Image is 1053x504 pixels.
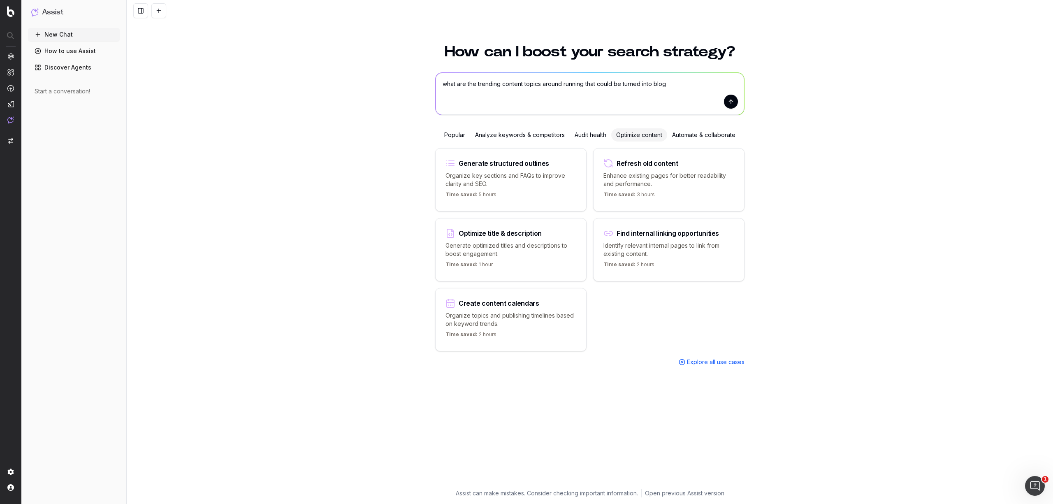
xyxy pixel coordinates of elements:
[445,311,576,328] p: Organize topics and publishing timelines based on keyword trends.
[445,261,493,271] p: 1 hour
[470,128,570,142] div: Analyze keywords & competitors
[603,191,655,201] p: 3 hours
[7,85,14,92] img: Activation
[435,44,745,59] h1: How can I boost your search strategy?
[459,160,549,167] div: Generate structured outlines
[445,331,496,341] p: 2 hours
[439,128,470,142] div: Popular
[445,261,478,267] span: Time saved:
[445,191,496,201] p: 5 hours
[7,116,14,123] img: Assist
[42,7,63,18] h1: Assist
[603,191,636,197] span: Time saved:
[7,6,14,17] img: Botify logo
[436,73,744,115] textarea: what are the trending content topics around running that could be turned into blog
[456,489,638,497] p: Assist can make mistakes. Consider checking important information.
[445,331,478,337] span: Time saved:
[7,469,14,475] img: Setting
[1042,476,1048,483] span: 1
[667,128,740,142] div: Automate & collaborate
[445,191,478,197] span: Time saved:
[611,128,667,142] div: Optimize content
[603,261,636,267] span: Time saved:
[31,7,116,18] button: Assist
[617,160,678,167] div: Refresh old content
[7,69,14,76] img: Intelligence
[570,128,611,142] div: Audit health
[687,358,745,366] span: Explore all use cases
[7,53,14,60] img: Analytics
[679,358,745,366] a: Explore all use cases
[645,489,724,497] a: Open previous Assist version
[1025,476,1045,496] iframe: Intercom live chat
[28,61,120,74] a: Discover Agents
[28,28,120,41] button: New Chat
[603,261,654,271] p: 2 hours
[35,87,113,95] div: Start a conversation!
[7,101,14,107] img: Studio
[459,300,539,307] div: Create content calendars
[459,230,542,237] div: Optimize title & description
[31,8,39,16] img: Assist
[617,230,719,237] div: Find internal linking opportunities
[28,44,120,58] a: How to use Assist
[445,242,576,258] p: Generate optimized titles and descriptions to boost engagement.
[7,484,14,491] img: My account
[445,172,576,188] p: Organize key sections and FAQs to improve clarity and SEO.
[603,242,734,258] p: Identify relevant internal pages to link from existing content.
[8,138,13,144] img: Switch project
[603,172,734,188] p: Enhance existing pages for better readability and performance.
